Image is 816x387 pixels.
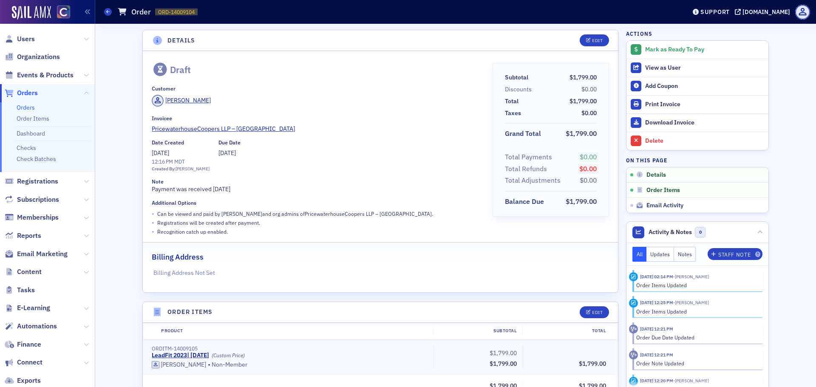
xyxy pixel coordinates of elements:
span: • [152,227,154,236]
a: Order Items [17,115,49,122]
span: $1,799.00 [569,73,597,81]
div: Download Invoice [645,119,764,127]
span: Details [646,171,666,179]
div: Staff Note [718,252,751,257]
span: 0 [695,227,705,237]
div: Order Due Date Updated [636,333,756,341]
a: [PERSON_NAME] [152,361,206,369]
div: Customer [152,85,176,92]
button: Add Coupon [626,77,768,95]
div: (Custom Price) [212,352,245,359]
span: Memberships [17,213,59,222]
span: Users [17,34,35,44]
a: Check Batches [17,155,56,163]
span: Grand Total [505,129,544,139]
span: Total Adjustments [505,175,564,186]
div: Total [522,328,612,334]
span: Total Payments [505,152,555,162]
span: Brenda Astorga [673,274,709,280]
div: Add Coupon [645,82,764,90]
a: Connect [5,358,42,367]
div: Activity [629,377,638,386]
div: Total Refunds [505,164,547,174]
div: Invoicee [152,115,172,121]
div: Balance Due [505,197,544,207]
span: Brenda Astorga [673,299,709,305]
a: Events & Products [5,71,74,80]
div: ORDITM-14009105 [152,345,428,352]
button: Staff Note [708,248,762,260]
time: 8/26/2025 12:21 PM [640,352,673,358]
div: Edit [592,38,603,43]
button: Edit [580,34,609,46]
div: Activity [629,299,638,308]
div: Order Items Updated [636,308,756,315]
div: Additional Options [152,200,196,206]
span: • [152,209,154,218]
div: Discounts [505,85,532,94]
div: Non-Member [152,361,428,369]
span: • [152,218,154,227]
span: $0.00 [581,85,597,93]
div: Taxes [505,109,521,118]
a: View Homepage [51,6,70,20]
div: Date Created [152,139,184,146]
div: Delete [645,137,764,145]
div: Total Payments [505,152,552,162]
button: Edit [580,306,609,318]
span: $1,799.00 [566,197,597,206]
span: ORD-14009104 [158,8,195,16]
a: Orders [5,88,38,98]
span: Finance [17,340,41,349]
span: Order Items [646,186,680,194]
time: 12:16 PM [152,158,173,165]
p: Registrations will be created after payment. [157,219,260,226]
img: SailAMX [12,6,51,20]
button: All [632,247,647,262]
a: Organizations [5,52,60,62]
a: Users [5,34,35,44]
div: Print Invoice [645,101,764,108]
div: Payment was received [DATE] [152,178,480,194]
span: [DATE] [152,149,169,157]
span: Connect [17,358,42,367]
time: 8/26/2025 12:21 PM [640,326,673,332]
time: 9/2/2025 12:25 PM [640,299,673,305]
span: $1,799.00 [566,129,597,138]
a: Tasks [5,285,35,295]
p: Recognition catch up enabled. [157,228,228,235]
h4: Actions [626,30,652,37]
div: Subtotal [433,328,522,334]
span: $1,799.00 [490,349,517,357]
a: E-Learning [5,303,50,313]
div: Order Note Updated [636,359,756,367]
span: Email Activity [646,202,683,209]
div: View as User [645,64,764,72]
a: Content [5,267,42,277]
div: Mark as Ready To Pay [645,46,764,54]
button: Notes [674,247,696,262]
div: Subtotal [505,73,528,82]
span: Taxes [505,109,524,118]
img: SailAMX [57,6,70,19]
h1: Order [131,7,151,17]
button: View as User [626,59,768,77]
span: $0.00 [580,176,597,184]
div: Support [700,8,730,16]
a: Download Invoice [626,113,768,132]
span: E-Learning [17,303,50,313]
span: [DATE] [218,149,236,157]
h4: On this page [626,156,769,164]
span: $1,799.00 [490,360,517,367]
span: Total Refunds [505,164,550,174]
div: [PERSON_NAME] [176,166,210,172]
button: Updates [646,247,674,262]
span: $1,799.00 [579,360,606,367]
a: Registrations [5,177,58,186]
span: Activity & Notes [649,228,692,237]
div: [PERSON_NAME] [165,96,211,105]
a: Email Marketing [5,249,68,259]
a: Finance [5,340,41,349]
p: Billing Address Not Set [153,268,608,277]
span: Total [505,97,521,106]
